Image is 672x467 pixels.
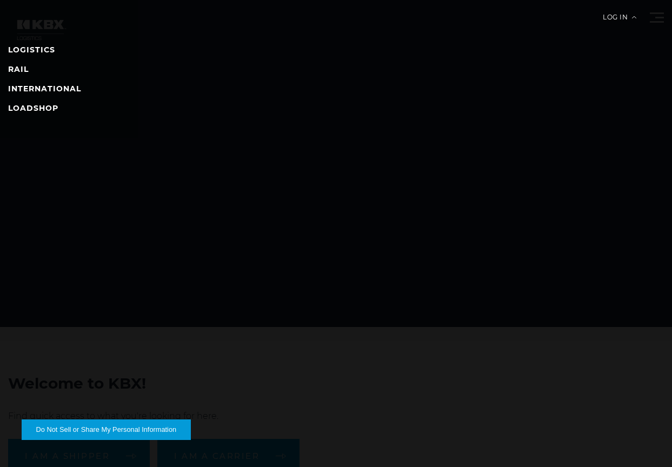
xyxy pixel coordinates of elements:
div: Log in [603,14,636,29]
a: LOGISTICS [8,45,55,55]
iframe: Chat Widget [618,415,672,467]
button: Do Not Sell or Share My Personal Information [22,419,191,440]
a: INTERNATIONAL [8,84,81,94]
img: arrow [632,16,636,18]
a: LOADSHOP [8,103,58,113]
a: RAIL [8,64,29,74]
